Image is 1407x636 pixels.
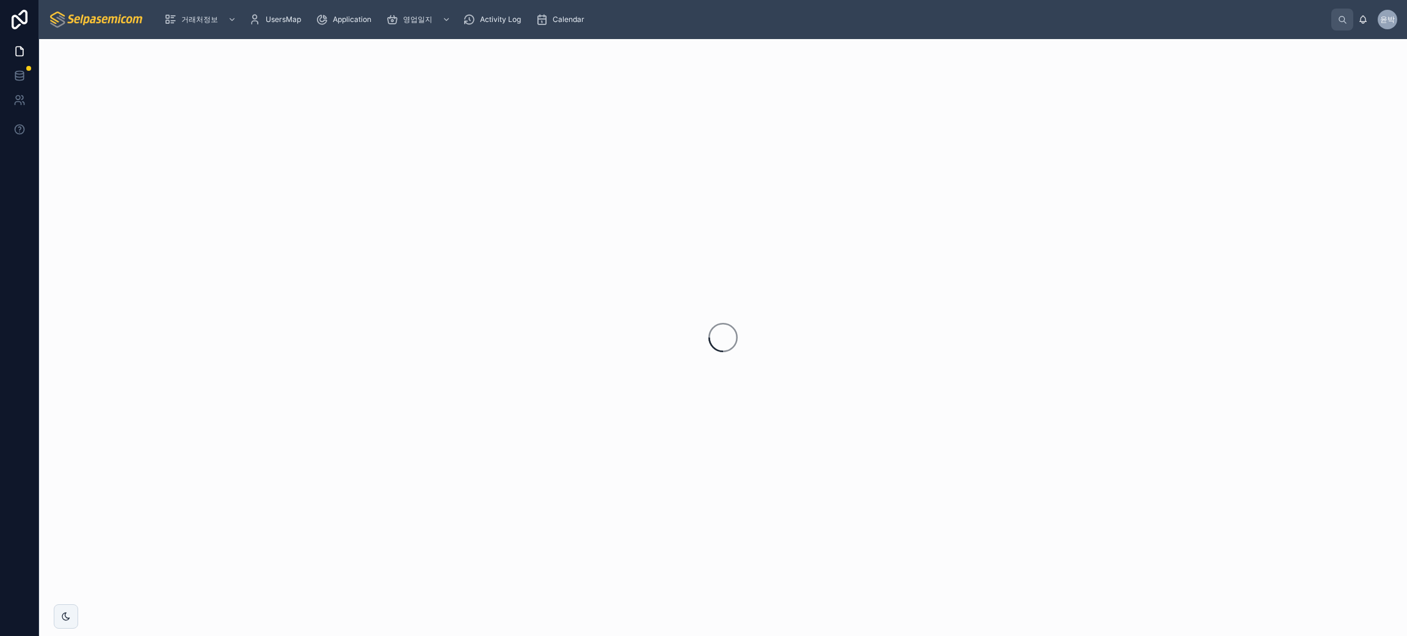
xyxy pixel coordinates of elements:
[312,9,380,31] a: Application
[553,15,584,24] span: Calendar
[49,10,145,29] img: App logo
[459,9,529,31] a: Activity Log
[181,15,218,24] span: 거래처정보
[333,15,371,24] span: Application
[532,9,593,31] a: Calendar
[1380,15,1395,24] span: 윤박
[266,15,301,24] span: UsersMap
[155,6,1331,33] div: scrollable content
[161,9,242,31] a: 거래처정보
[382,9,457,31] a: 영업일지
[245,9,310,31] a: UsersMap
[403,15,432,24] span: 영업일지
[480,15,521,24] span: Activity Log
